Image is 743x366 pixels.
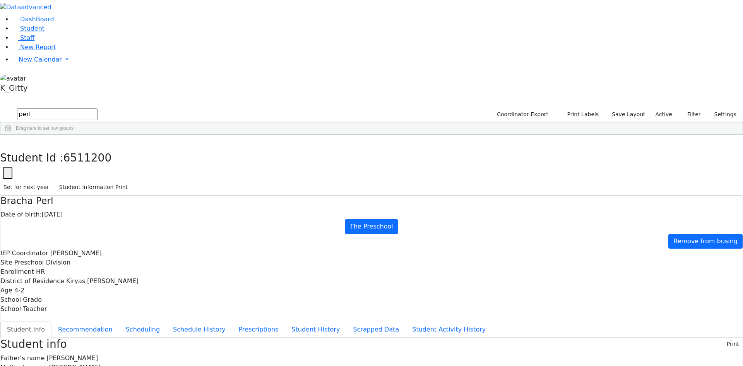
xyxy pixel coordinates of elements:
button: Schedule History [166,321,232,338]
span: New Report [20,43,56,51]
a: Student [12,25,45,32]
span: Drag here to set row groups [16,125,74,131]
button: Recommendation [51,321,119,338]
button: Filter [677,108,704,120]
span: Remove from busing [673,237,738,245]
span: DashBoard [20,15,54,23]
a: New Calendar [12,52,743,67]
span: [PERSON_NAME] [50,249,102,257]
button: Student Information Print [56,181,131,193]
button: Scrapped Data [346,321,406,338]
label: Site [0,258,12,267]
h4: Bracha Perl [0,196,743,207]
a: New Report [12,43,56,51]
a: Staff [12,34,34,41]
h3: Student info [0,338,67,351]
button: Save Layout [608,108,649,120]
span: Kiryas [PERSON_NAME] [66,277,139,285]
label: Father’s name [0,354,45,363]
button: Coordinator Export [492,108,552,120]
label: Active [652,108,676,120]
label: District of Residence [0,277,64,286]
label: Age [0,286,12,295]
label: IEP Coordinator [0,249,48,258]
span: New Calendar [19,56,62,63]
button: Student History [285,321,346,338]
button: Student Activity History [406,321,492,338]
button: Student info [0,321,51,338]
a: Remove from busing [668,234,743,249]
label: Enrollment [0,267,34,277]
label: School Grade [0,295,42,304]
span: HR [36,268,45,275]
a: DashBoard [12,15,54,23]
span: Preschool Division [14,259,70,266]
span: Student [20,25,45,32]
span: 6511200 [63,151,112,164]
span: Staff [20,34,34,41]
button: Scheduling [119,321,166,338]
input: Search [17,108,98,120]
button: Print [723,338,743,350]
span: [PERSON_NAME] [46,354,98,362]
button: Print Labels [558,108,602,120]
button: Settings [704,108,740,120]
label: Date of birth: [0,210,42,219]
div: [DATE] [0,210,743,219]
button: Prescriptions [232,321,285,338]
span: 4-2 [14,287,24,294]
label: School Teacher [0,304,47,314]
a: The Preschool [345,219,398,234]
